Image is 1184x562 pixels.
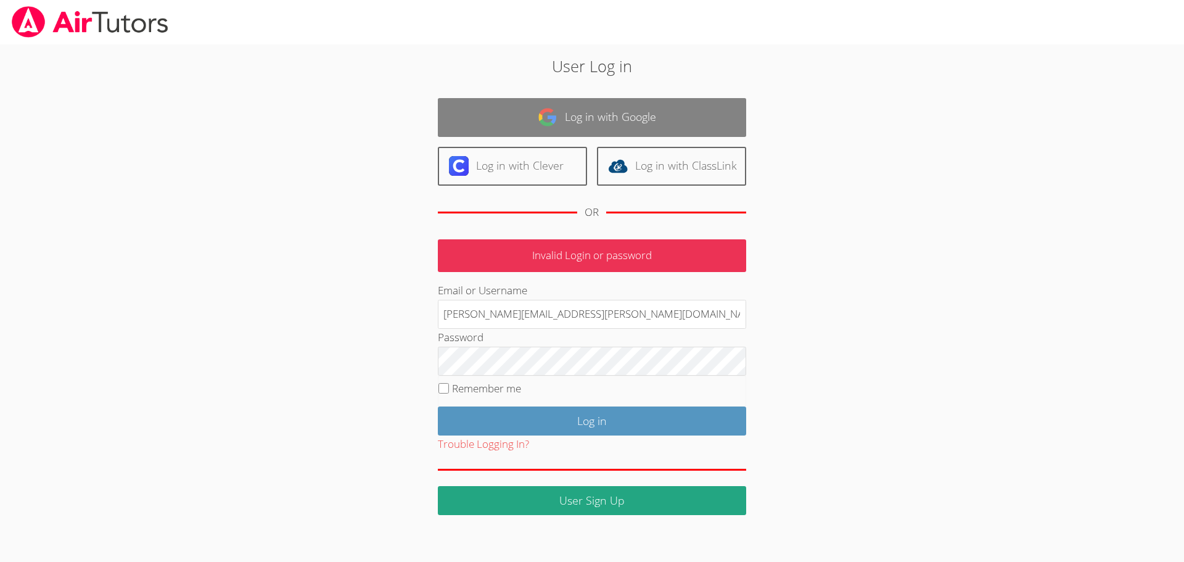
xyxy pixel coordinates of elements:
a: Log in with Clever [438,147,587,186]
img: google-logo-50288ca7cdecda66e5e0955fdab243c47b7ad437acaf1139b6f446037453330a.svg [538,107,557,127]
label: Email or Username [438,283,527,297]
a: Log in with ClassLink [597,147,746,186]
a: User Sign Up [438,486,746,515]
input: Log in [438,407,746,436]
img: clever-logo-6eab21bc6e7a338710f1a6ff85c0baf02591cd810cc4098c63d3a4b26e2feb20.svg [449,156,469,176]
div: OR [585,204,599,221]
label: Password [438,330,483,344]
h2: User Log in [273,54,912,78]
img: airtutors_banner-c4298cdbf04f3fff15de1276eac7730deb9818008684d7c2e4769d2f7ddbe033.png [10,6,170,38]
button: Trouble Logging In? [438,436,529,453]
img: classlink-logo-d6bb404cc1216ec64c9a2012d9dc4662098be43eaf13dc465df04b49fa7ab582.svg [608,156,628,176]
a: Log in with Google [438,98,746,137]
label: Remember me [452,381,521,395]
p: Invalid Login or password [438,239,746,272]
